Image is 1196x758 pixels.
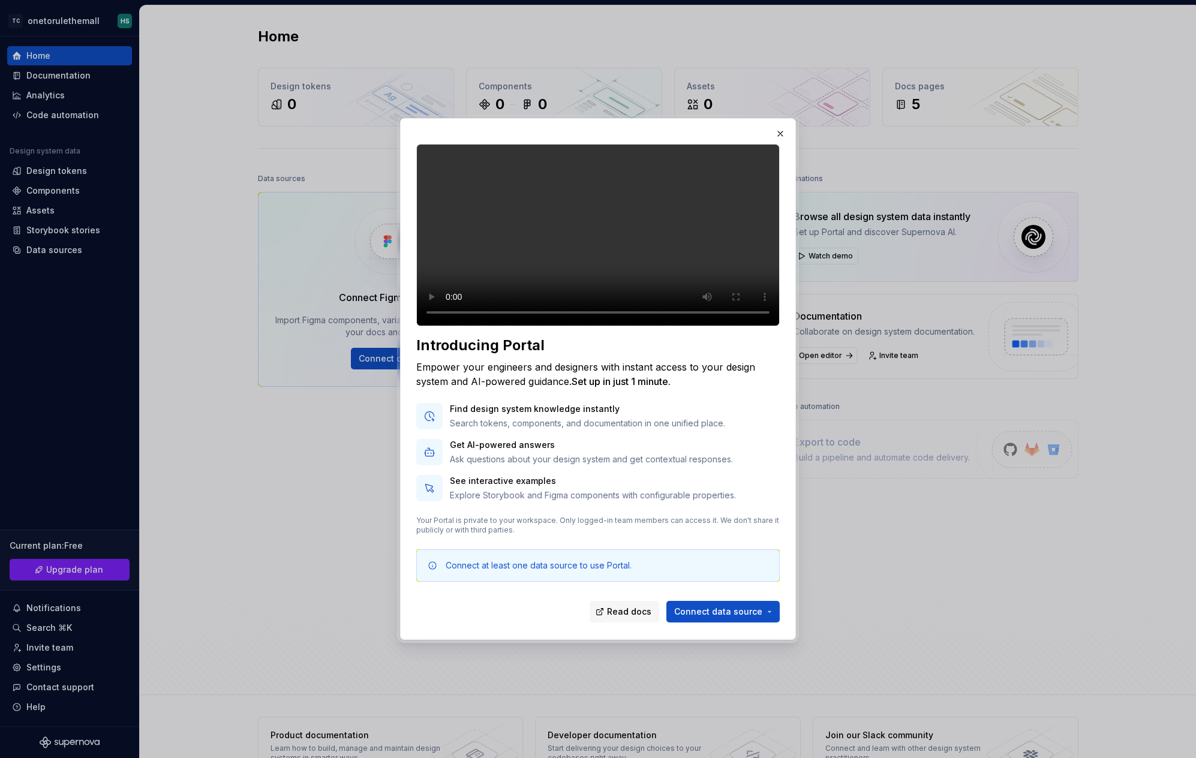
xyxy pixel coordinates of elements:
p: Search tokens, components, and documentation in one unified place. [450,417,725,429]
div: Empower your engineers and designers with instant access to your design system and AI-powered gui... [416,360,780,389]
p: Your Portal is private to your workspace. Only logged-in team members can access it. We don't sha... [416,516,780,535]
a: Read docs [590,601,659,622]
p: See interactive examples [450,475,736,487]
span: Connect data source [674,606,762,618]
p: Find design system knowledge instantly [450,403,725,415]
span: Set up in just 1 minute. [572,375,671,387]
span: Read docs [607,606,651,618]
p: Get AI-powered answers [450,439,733,451]
p: Explore Storybook and Figma components with configurable properties. [450,489,736,501]
div: Introducing Portal [416,336,780,355]
button: Connect data source [666,601,780,622]
div: Connect at least one data source to use Portal. [446,560,632,571]
p: Ask questions about your design system and get contextual responses. [450,453,733,465]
